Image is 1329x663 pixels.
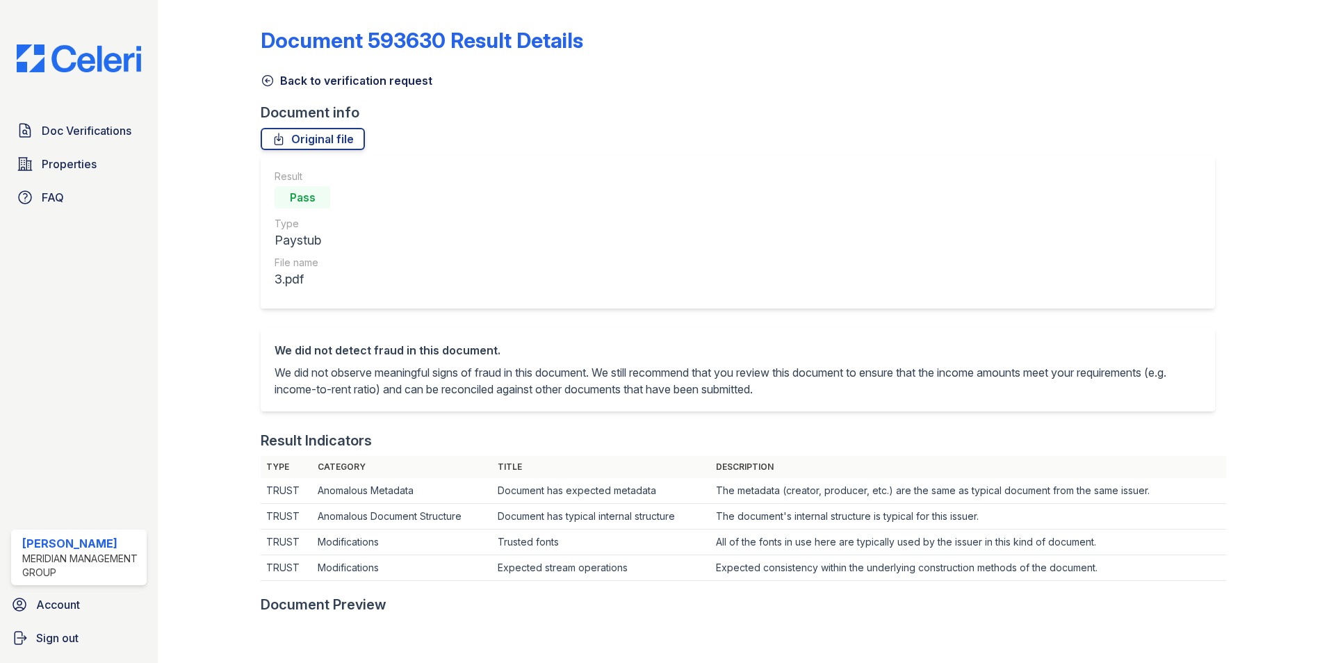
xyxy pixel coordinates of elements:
span: Properties [42,156,97,172]
a: Account [6,591,152,619]
td: The metadata (creator, producer, etc.) are the same as typical document from the same issuer. [710,478,1226,504]
div: Document info [261,103,1226,122]
a: Properties [11,150,147,178]
th: Title [492,456,710,478]
a: Sign out [6,624,152,652]
span: FAQ [42,189,64,206]
td: Expected consistency within the underlying construction methods of the document. [710,555,1226,581]
td: Modifications [312,555,492,581]
div: Pass [275,186,330,208]
span: Sign out [36,630,79,646]
td: All of the fonts in use here are typically used by the issuer in this kind of document. [710,530,1226,555]
td: Document has expected metadata [492,478,710,504]
td: Document has typical internal structure [492,504,710,530]
td: Expected stream operations [492,555,710,581]
span: Account [36,596,80,613]
th: Category [312,456,492,478]
span: Doc Verifications [42,122,131,139]
div: Result Indicators [261,431,372,450]
div: We did not detect fraud in this document. [275,342,1201,359]
td: Anomalous Document Structure [312,504,492,530]
img: CE_Logo_Blue-a8612792a0a2168367f1c8372b55b34899dd931a85d93a1a3d3e32e68fde9ad4.png [6,44,152,72]
td: TRUST [261,555,312,581]
div: 3.pdf [275,270,330,289]
td: TRUST [261,478,312,504]
a: Doc Verifications [11,117,147,145]
th: Description [710,456,1226,478]
td: TRUST [261,504,312,530]
td: TRUST [261,530,312,555]
th: Type [261,456,312,478]
div: File name [275,256,330,270]
a: FAQ [11,183,147,211]
div: Document Preview [261,595,386,614]
div: Paystub [275,231,330,250]
a: Original file [261,128,365,150]
div: Result [275,170,330,183]
p: We did not observe meaningful signs of fraud in this document. We still recommend that you review... [275,364,1201,398]
div: Type [275,217,330,231]
td: Modifications [312,530,492,555]
div: Meridian Management Group [22,552,141,580]
td: The document's internal structure is typical for this issuer. [710,504,1226,530]
a: Back to verification request [261,72,432,89]
td: Anomalous Metadata [312,478,492,504]
td: Trusted fonts [492,530,710,555]
a: Document 593630 Result Details [261,28,583,53]
div: [PERSON_NAME] [22,535,141,552]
